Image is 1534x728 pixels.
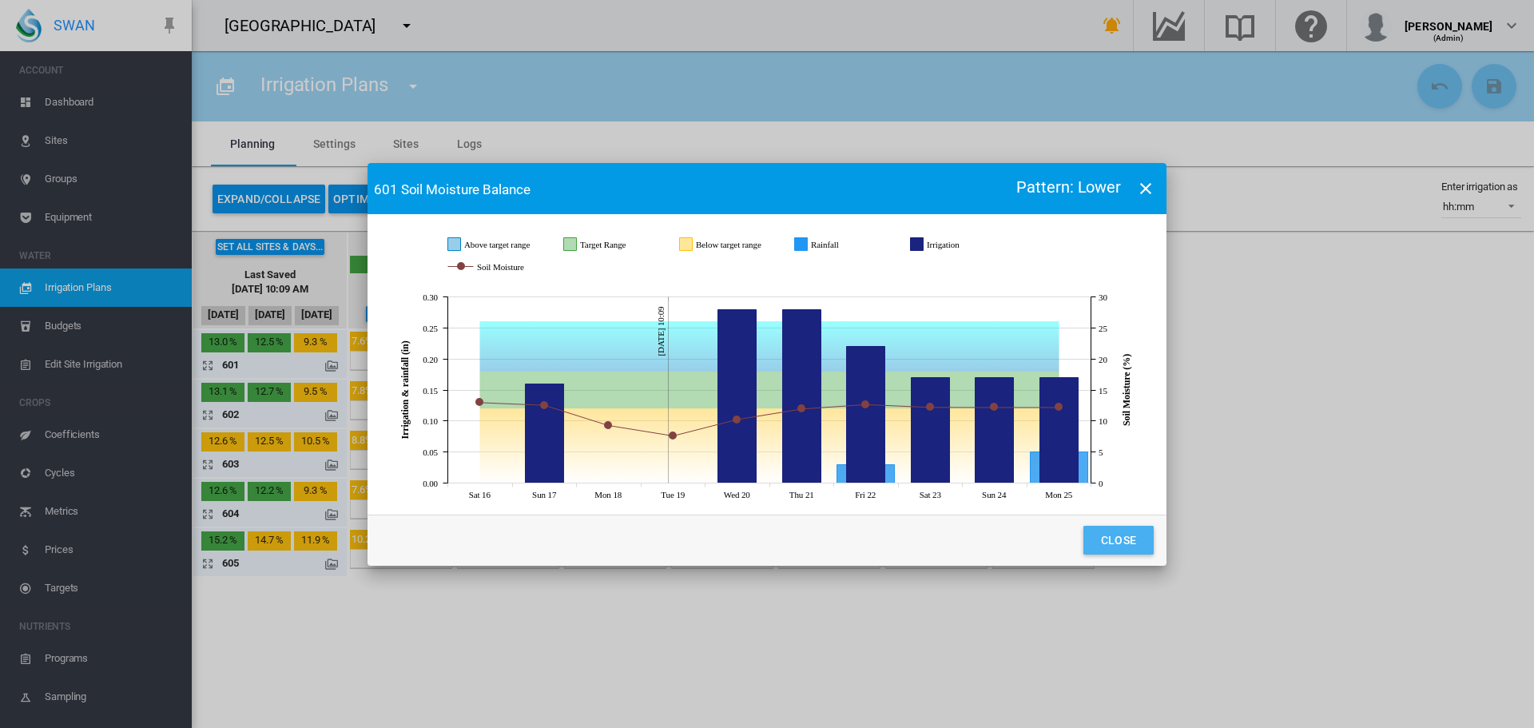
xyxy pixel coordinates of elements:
[526,384,564,483] g: Irrigation Aug 17, 2025 0.16
[1099,386,1107,396] tspan: 15
[423,292,438,302] tspan: 0.30
[448,237,547,252] g: Above target range
[1099,324,1107,333] tspan: 25
[783,310,821,483] g: Irrigation Aug 21, 2025 0.28
[795,237,894,252] g: Rainfall
[541,402,547,408] circle: Soil Moisture Aug 17, 2025 12.5263
[670,432,676,439] circle: Soil Moisture Aug 19, 2025 7.591
[448,260,560,274] g: Soil Moisture
[423,386,438,396] tspan: 0.15
[1121,354,1132,426] tspan: Soil Moisture (%)
[920,490,942,499] tspan: Sat 23
[1099,355,1107,364] tspan: 20
[1031,452,1088,483] g: Rainfall Aug 25, 2025 0.05
[564,237,663,252] g: Target Range
[1055,404,1062,410] circle: Soil Moisture Aug 25, 2025 12.167520225898254
[469,490,491,499] tspan: Sat 16
[1083,526,1154,555] button: Close
[476,399,483,405] circle: Soil Moisture Aug 16, 2025 12.9592
[594,490,622,499] tspan: Mon 18
[1040,378,1079,483] g: Irrigation Aug 25, 2025 0.17
[789,490,814,499] tspan: Thu 21
[423,416,438,426] tspan: 0.10
[423,324,438,333] tspan: 0.25
[837,465,895,483] g: Rainfall Aug 22, 2025 0.03
[911,237,1010,252] g: Irrigation
[423,448,438,457] tspan: 0.05
[1099,479,1103,488] tspan: 0
[368,163,1166,566] md-dialog: JavaScript chart ...
[1045,490,1073,499] tspan: Mon 25
[680,237,779,252] g: Below target range
[976,378,1014,483] g: Irrigation Aug 24, 2025 0.17
[1130,173,1162,205] button: icon-close
[991,404,997,410] circle: Soil Moisture Aug 24, 2025 12.16906428302644
[1099,292,1107,302] tspan: 30
[399,340,411,439] tspan: Irrigation & rainfall (in)
[1016,177,1121,197] span: Pattern: Lower
[374,181,531,197] span: 601 Soil Moisture Balance
[847,347,885,483] g: Irrigation Aug 22, 2025 0.22
[798,405,805,412] circle: Soil Moisture Aug 21, 2025 11.927928633875949
[912,378,950,483] g: Irrigation Aug 23, 2025 0.17
[733,416,740,423] circle: Soil Moisture Aug 20, 2025 10.22780754814441
[862,401,868,408] circle: Soil Moisture Aug 22, 2025 12.642680359333466
[656,306,666,356] tspan: [DATE] 10:09
[423,355,438,364] tspan: 0.20
[927,404,933,410] circle: Soil Moisture Aug 23, 2025 12.187609413671385
[718,310,757,483] g: Irrigation Aug 20, 2025 0.28
[1099,448,1103,457] tspan: 5
[605,422,611,428] circle: Soil Moisture Aug 18, 2025 9.278
[661,490,685,499] tspan: Tue 19
[724,490,751,499] tspan: Wed 20
[532,490,557,499] tspan: Sun 17
[855,490,876,499] tspan: Fri 22
[423,479,438,488] tspan: 0.00
[1136,179,1155,198] md-icon: icon-close
[1099,416,1107,426] tspan: 10
[982,490,1007,499] tspan: Sun 24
